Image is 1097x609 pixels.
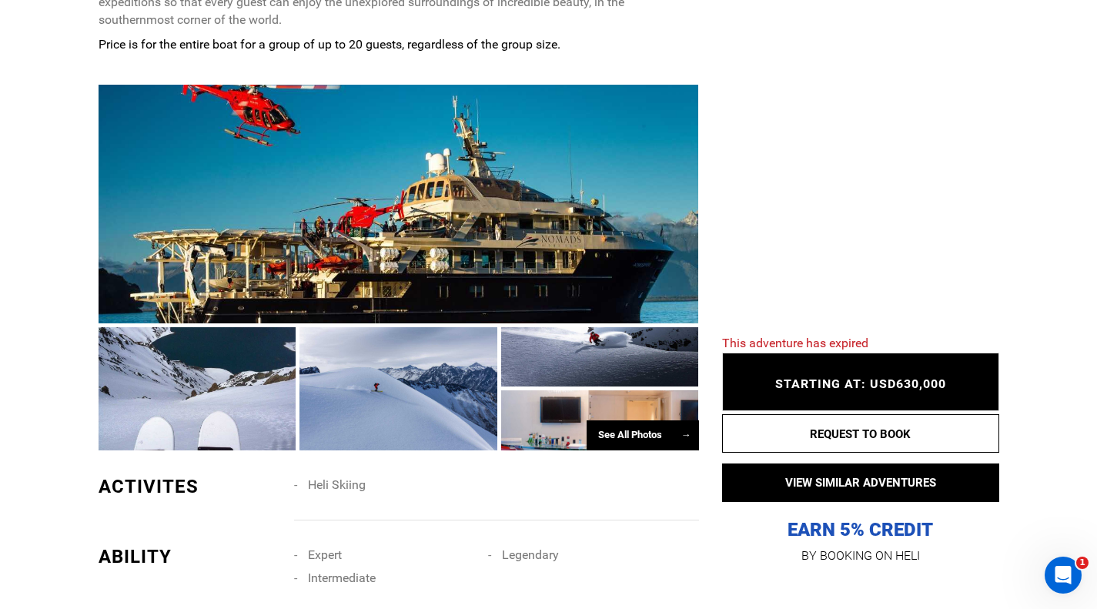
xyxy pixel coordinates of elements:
span: Expert [308,547,342,562]
span: STARTING AT: USD630,000 [775,376,946,391]
span: Intermediate [308,571,376,585]
div: ACTIVITES [99,473,283,500]
span: This adventure has expired [722,336,868,350]
span: Heli Skiing [308,477,366,492]
strong: Price is for the entire boat for a group of up to 20 guests, regardless of the group size. [99,37,560,52]
span: → [681,429,691,440]
span: 1 [1076,557,1089,569]
p: EARN 5% CREDIT [722,364,999,542]
button: VIEW SIMILAR ADVENTURES [722,463,999,502]
div: ABILITY [99,544,283,570]
iframe: Intercom live chat [1045,557,1082,594]
span: Legendary [502,547,559,562]
button: REQUEST TO BOOK [722,414,999,453]
p: BY BOOKING ON HELI [722,545,999,567]
div: See All Photos [587,420,699,450]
